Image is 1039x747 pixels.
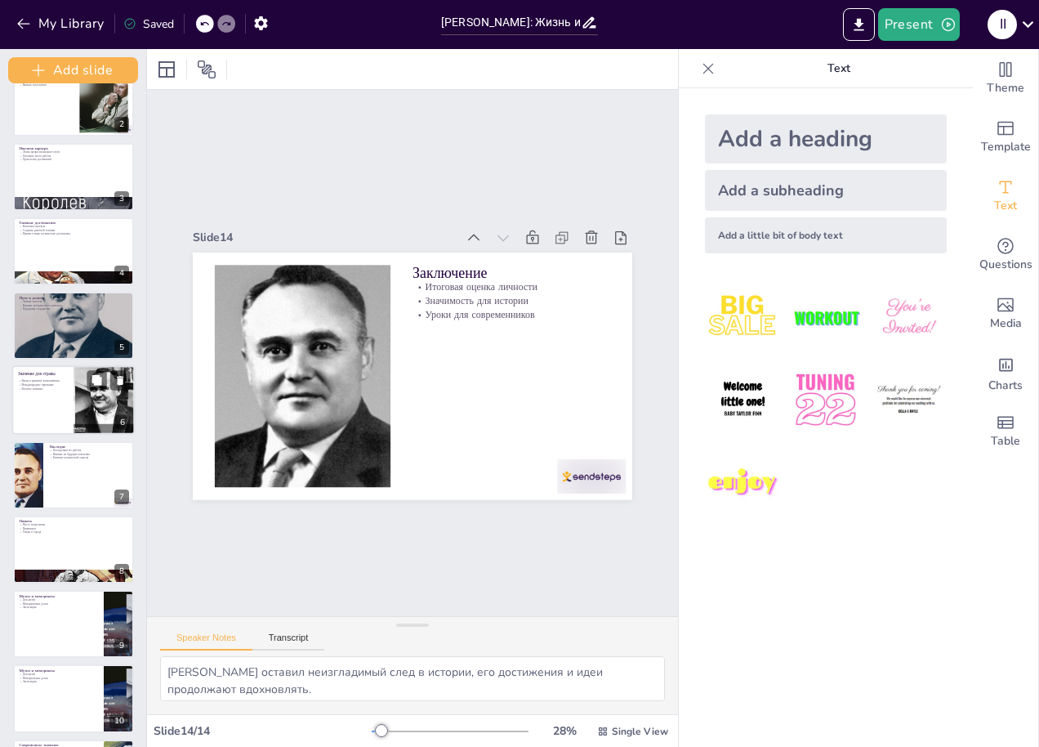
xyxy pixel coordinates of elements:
[19,523,127,527] p: Место захоронения
[13,292,134,360] div: 5
[988,10,1017,39] div: i i
[979,256,1032,274] span: Questions
[973,49,1038,108] div: Change the overall theme
[110,371,130,391] button: Delete Slide
[114,340,129,355] div: 5
[721,49,957,88] p: Text
[19,680,97,684] p: Экспозиции
[114,564,129,579] div: 8
[973,343,1038,402] div: Add charts and graphs
[705,280,781,356] img: 1.jpeg
[19,154,127,158] p: Основные места работы
[871,362,947,438] img: 6.jpeg
[13,217,134,285] div: 4
[988,8,1017,41] button: i i
[19,232,127,236] p: Первые в мире космические достижения
[367,155,381,353] p: Уроки для современников
[705,445,781,521] img: 7.jpeg
[114,191,129,206] div: 3
[13,590,134,658] div: 9
[87,371,106,391] button: Duplicate Slide
[705,217,947,253] div: Add a little bit of body text
[154,56,180,83] div: Layout
[973,108,1038,167] div: Add ready made slides
[19,307,127,311] p: Поддержка государства
[787,280,863,356] img: 2.jpeg
[322,155,342,353] p: Заключение
[19,229,127,233] p: Создание ракетной техники
[19,145,127,151] p: Научная карьера
[13,68,134,136] div: 2
[197,60,216,79] span: Position
[987,79,1024,97] span: Theme
[981,138,1031,156] span: Template
[18,387,67,391] p: Военное значение
[339,155,353,353] p: Итоговая оценка личности
[12,365,136,435] div: 6
[114,266,129,280] div: 4
[612,725,668,738] span: Single View
[994,197,1017,215] span: Text
[19,527,127,531] p: Памятники
[12,11,111,37] button: My Library
[973,284,1038,343] div: Add images, graphics, shapes or video
[252,633,325,651] button: Transcript
[705,170,947,211] div: Add a subheading
[705,362,781,438] img: 4.jpeg
[18,379,67,383] p: Вклад в развитие космонавтики
[19,668,97,673] p: Музеи и мемориалы
[123,16,174,32] div: Saved
[154,723,372,739] div: Slide 14 / 14
[973,226,1038,284] div: Get real-time input from your audience
[115,415,130,430] div: 6
[19,602,97,606] p: Мемориальные доски
[843,8,875,41] button: Export to PowerPoint
[19,225,127,229] p: Ключевые проекты
[289,310,305,573] div: Slide 14
[973,167,1038,226] div: Add text boxes
[19,597,97,602] p: Дом-музей
[441,11,581,34] input: Insert title
[19,299,127,303] p: Личные качества
[49,444,127,450] p: Наследие
[19,673,97,677] p: Дом-музей
[49,452,127,456] p: Влияние на будущие поколения
[973,402,1038,461] div: Add a table
[114,490,129,504] div: 7
[18,382,67,387] p: Международное признание
[990,315,1022,333] span: Media
[353,155,367,353] p: Значимость для истории
[19,158,127,162] p: Хронология достижений
[787,362,863,438] img: 5.jpeg
[19,150,127,154] p: Этапы профессионального пути
[18,371,67,377] p: Значение для страны
[878,8,960,41] button: Present
[19,676,97,680] p: Мемориальные доски
[19,303,127,307] p: Влияние исторического контекста
[8,57,138,83] button: Add slide
[19,593,97,598] p: Музеи и мемориалы
[114,117,129,132] div: 2
[114,638,129,653] div: 9
[49,456,127,460] p: Развитие космической отрасли
[160,656,665,701] textarea: [PERSON_NAME] оставил неизгладимый след в истории, его достижения и идеи продолжают вдохновлять. ...
[988,377,1023,395] span: Charts
[19,294,127,300] p: Путь к успеху
[19,83,74,87] p: Важные вехи жизни
[871,280,947,356] img: 3.jpeg
[19,530,127,535] p: Улицы и города
[991,432,1020,450] span: Table
[13,516,134,584] div: 8
[19,606,97,610] p: Экспозиции
[13,664,134,732] div: 10
[49,449,127,453] p: Последствия его работы
[109,713,129,728] div: 10
[19,518,127,524] p: Память
[705,114,947,163] div: Add a heading
[160,633,252,651] button: Speaker Notes
[545,723,584,739] div: 28 %
[19,220,127,226] p: Главные достижения
[13,441,134,509] div: 7
[13,143,134,211] div: 3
